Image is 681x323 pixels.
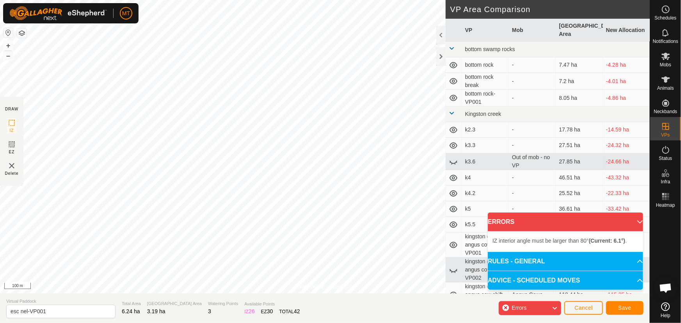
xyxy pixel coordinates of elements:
td: kingston creek angus cow shift-VP001 [462,232,509,257]
span: Help [661,313,670,318]
td: k5.5 [462,217,509,232]
td: kingston creek angus cow shift-VP003 [462,282,509,307]
button: Save [606,301,644,315]
td: bottom rock-VP001 [462,90,509,106]
span: Save [618,305,631,311]
span: Schedules [654,16,676,20]
td: 7.2 ha [556,73,603,90]
td: 46.51 ha [556,170,603,186]
span: bottom swamp rocks [465,46,515,52]
td: bottom rock [462,57,509,73]
span: Errors [512,305,526,311]
span: IZ [10,128,14,133]
td: 36.61 ha [556,201,603,217]
span: Neckbands [654,109,677,114]
div: - [512,205,553,213]
td: -14.59 ha [603,122,650,138]
span: 6.24 ha [122,308,140,314]
td: 25.52 ha [556,186,603,201]
td: 8.05 ha [556,90,603,106]
b: (Current: 6.1°) [589,238,626,244]
span: Mobs [660,62,671,67]
span: Delete [5,170,19,176]
p-accordion-content: ERRORS [488,231,643,252]
button: – [4,51,13,60]
span: Status [659,156,672,161]
div: Open chat [654,276,677,300]
div: - [512,174,553,182]
a: Contact Us [332,283,356,290]
span: Watering Points [208,300,238,307]
span: Heatmap [656,203,675,208]
p-accordion-header: RULES - GENERAL [488,252,643,271]
a: Help [650,299,681,321]
th: [GEOGRAPHIC_DATA] Area [556,19,603,42]
button: Reset Map [4,28,13,37]
td: -33.42 ha [603,201,650,217]
button: Map Layers [17,28,27,38]
span: ERRORS [488,217,514,227]
span: ADVICE - SCHEDULED MOVES [488,276,580,285]
div: Out of mob - no VP [512,153,553,170]
td: k3.3 [462,138,509,153]
h2: VP Area Comparison [450,5,650,14]
div: IZ [244,307,254,316]
td: -24.32 ha [603,138,650,153]
td: -43.32 ha [603,170,650,186]
span: MT [122,9,130,18]
a: Privacy Policy [294,283,323,290]
th: New Allocation [603,19,650,42]
td: 27.51 ha [556,138,603,153]
span: IZ interior angle must be larger than 80° . [493,238,627,244]
div: - [512,189,553,197]
button: Cancel [564,301,603,315]
td: kingston creek angus cow shift-VP002 [462,257,509,282]
span: Infra [661,179,670,184]
td: -4.86 ha [603,90,650,106]
span: 3.19 ha [147,308,165,314]
th: VP [462,19,509,42]
span: Virtual Paddock [6,298,116,305]
span: Available Points [244,301,300,307]
span: Total Area [122,300,141,307]
td: 17.78 ha [556,122,603,138]
span: Cancel [574,305,593,311]
div: - [512,94,553,102]
td: -4.28 ha [603,57,650,73]
p-accordion-header: ADVICE - SCHEDULED MOVES [488,271,643,290]
span: Animals [657,86,674,91]
div: DRAW [5,106,18,112]
td: k4 [462,170,509,186]
span: RULES - GENERAL [488,257,545,266]
span: Kingston creek [465,111,501,117]
div: - [512,126,553,134]
div: TOTAL [279,307,300,316]
td: 7.47 ha [556,57,603,73]
td: 27.85 ha [556,153,603,170]
button: + [4,41,13,50]
td: -22.33 ha [603,186,650,201]
img: VP [7,161,16,170]
td: k4.2 [462,186,509,201]
span: 30 [267,308,273,314]
td: k2.3 [462,122,509,138]
div: - [512,141,553,149]
p-accordion-header: ERRORS [488,213,643,231]
td: -4.01 ha [603,73,650,90]
td: bottom rock break [462,73,509,90]
div: EZ [261,307,273,316]
span: VPs [661,133,670,137]
span: EZ [9,149,15,155]
span: [GEOGRAPHIC_DATA] Area [147,300,202,307]
span: Notifications [653,39,678,44]
th: Mob [509,19,556,42]
td: k5 [462,201,509,217]
span: 42 [294,308,300,314]
span: 3 [208,308,211,314]
div: - [512,61,553,69]
td: k3.6 [462,153,509,170]
div: - [512,77,553,85]
span: 26 [249,308,255,314]
td: -24.66 ha [603,153,650,170]
img: Gallagher Logo [9,6,107,20]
